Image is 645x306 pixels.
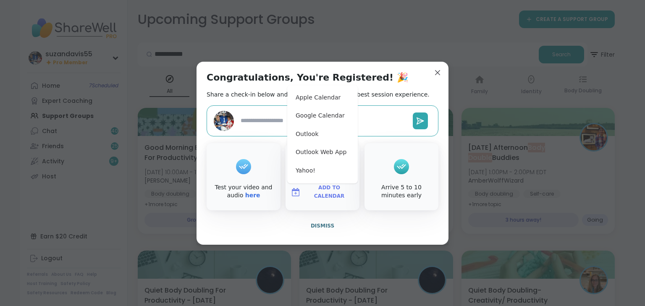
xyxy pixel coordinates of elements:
h1: Congratulations, You're Registered! 🎉 [207,72,408,84]
button: Yahoo! [291,162,354,180]
h2: Share a check-in below and see our tips to get the best session experience. [207,90,430,99]
a: here [245,192,260,199]
button: Google Calendar [291,107,354,125]
button: Apple Calendar [291,89,354,107]
img: suzandavis55 [214,111,234,131]
span: Add to Calendar [304,184,354,200]
button: Add to Calendar [287,183,358,201]
button: Dismiss [207,217,438,235]
span: Dismiss [311,223,334,229]
div: Test your video and audio [208,183,279,200]
img: ShareWell Logomark [291,187,301,197]
button: Outlook Web App [291,143,354,162]
button: Outlook [291,125,354,144]
div: Arrive 5 to 10 minutes early [366,183,437,200]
